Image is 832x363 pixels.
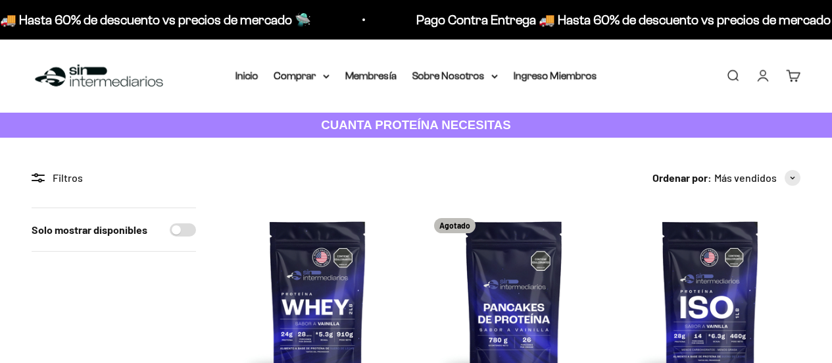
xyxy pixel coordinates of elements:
a: Membresía [345,70,397,81]
div: Filtros [32,169,196,186]
summary: Sobre Nosotros [412,67,498,84]
span: Más vendidos [714,169,777,186]
strong: CUANTA PROTEÍNA NECESITAS [321,118,511,132]
summary: Comprar [274,67,330,84]
a: Ingreso Miembros [514,70,597,81]
span: Ordenar por: [652,169,712,186]
button: Más vendidos [714,169,800,186]
label: Solo mostrar disponibles [32,221,147,238]
a: Inicio [235,70,258,81]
